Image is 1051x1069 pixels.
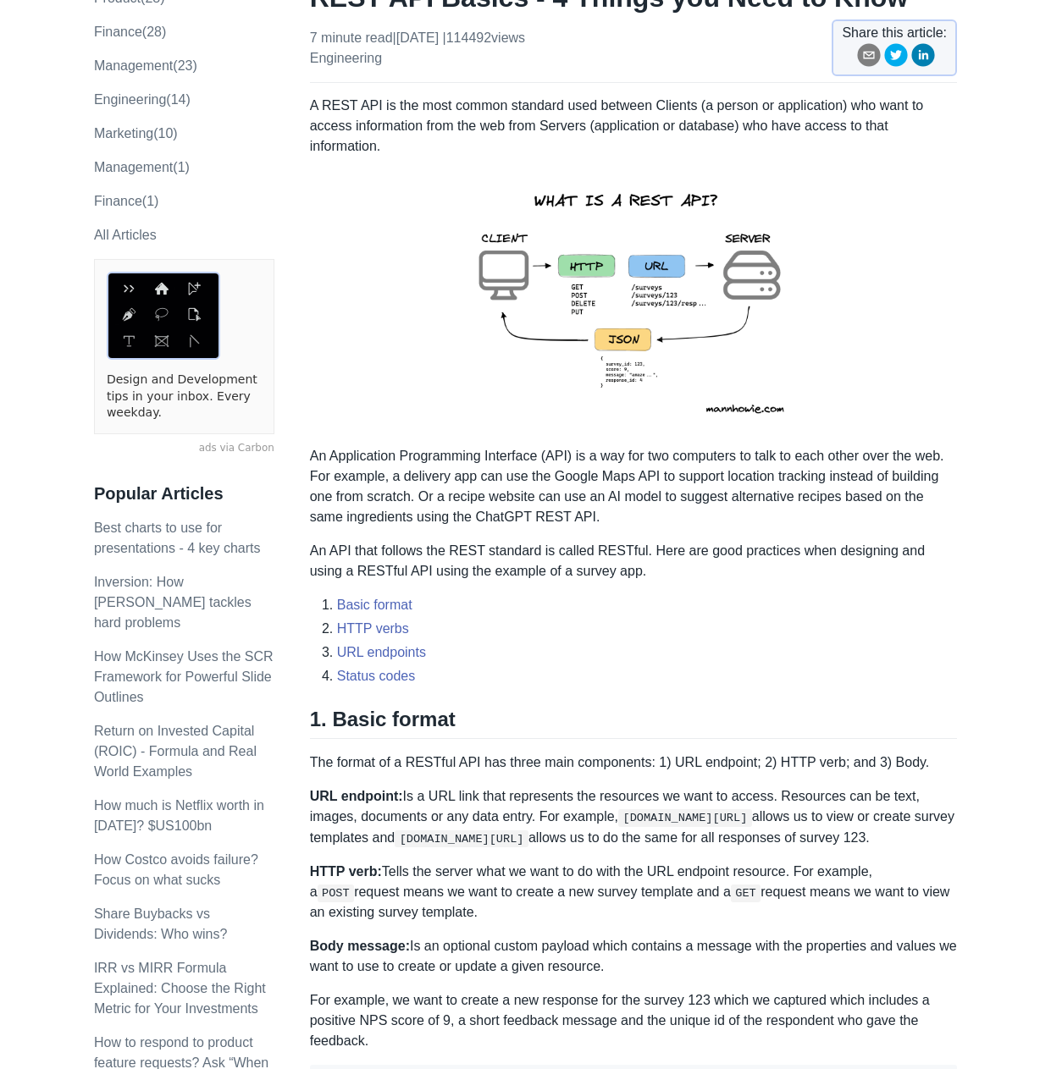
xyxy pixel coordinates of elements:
p: Tells the server what we want to do with the URL endpoint resource. For example, a request means ... [310,862,957,923]
p: For example, we want to create a new response for the survey 123 which we captured which includes... [310,990,957,1051]
a: Return on Invested Capital (ROIC) - Formula and Real World Examples [94,724,257,779]
a: URL endpoints [337,645,426,659]
p: Is an optional custom payload which contains a message with the properties and values we want to ... [310,936,957,977]
a: How much is Netflix worth in [DATE]? $US100bn [94,798,264,833]
strong: HTTP verb: [310,864,382,879]
a: engineering(14) [94,92,191,107]
code: [DOMAIN_NAME][URL] [618,809,752,826]
strong: Body message: [310,939,410,953]
a: Share Buybacks vs Dividends: Who wins? [94,906,227,941]
p: A REST API is the most common standard used between Clients (a person or application) who want to... [310,96,957,157]
a: Inversion: How [PERSON_NAME] tackles hard problems [94,575,252,630]
a: IRR vs MIRR Formula Explained: Choose the Right Metric for Your Investments [94,961,266,1016]
button: email [857,43,881,73]
a: engineering [310,51,382,65]
p: The format of a RESTful API has three main components: 1) URL endpoint; 2) HTTP verb; and 3) Body. [310,752,957,773]
a: Finance(1) [94,194,158,208]
a: Basic format [337,598,412,612]
img: ads via Carbon [107,272,220,360]
a: ads via Carbon [94,441,274,456]
code: POST [318,884,355,901]
code: [DOMAIN_NAME][URL] [395,830,528,847]
a: marketing(10) [94,126,178,141]
a: How McKinsey Uses the SCR Framework for Powerful Slide Outlines [94,649,274,704]
a: All Articles [94,228,157,242]
span: | 114492 views [443,30,526,45]
button: twitter [884,43,908,73]
a: management(23) [94,58,197,73]
h2: 1. Basic format [310,707,957,739]
a: Status codes [337,669,416,683]
a: finance(28) [94,25,166,39]
p: An Application Programming Interface (API) is a way for two computers to talk to each other over ... [310,446,957,527]
a: HTTP verbs [337,621,409,636]
button: linkedin [911,43,935,73]
h3: Popular Articles [94,483,274,504]
img: rest-api [448,170,819,433]
p: Is a URL link that represents the resources we want to access. Resources can be text, images, doc... [310,786,957,848]
a: Design and Development tips in your inbox. Every weekday. [107,372,262,422]
a: Best charts to use for presentations - 4 key charts [94,521,261,555]
span: Share this article: [842,23,947,43]
p: 7 minute read | [DATE] [310,28,525,69]
a: How Costco avoids failure? Focus on what sucks [94,852,258,887]
strong: URL endpoint: [310,789,403,803]
a: Management(1) [94,160,190,174]
code: GET [731,884,761,901]
p: An API that follows the REST standard is called RESTful. Here are good practices when designing a... [310,541,957,581]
